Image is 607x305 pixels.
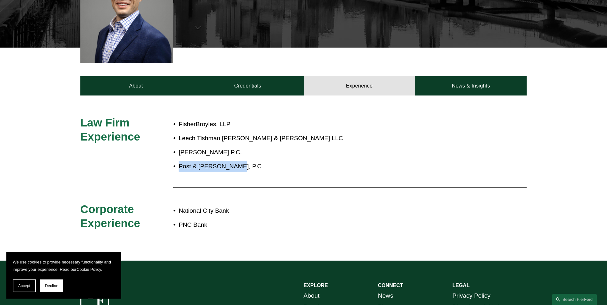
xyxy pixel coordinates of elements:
[80,116,140,143] span: Law Firm Experience
[80,76,192,95] a: About
[378,290,393,301] a: News
[304,290,320,301] a: About
[552,294,597,305] a: Search this site
[179,133,471,144] p: Leech Tishman [PERSON_NAME] & [PERSON_NAME] LLC
[6,252,121,299] section: Cookie banner
[80,203,140,229] span: Corporate Experience
[452,283,470,288] strong: LEGAL
[40,279,63,292] button: Decline
[77,267,101,272] a: Cookie Policy
[378,283,403,288] strong: CONNECT
[304,76,415,95] a: Experience
[18,284,30,288] span: Accept
[179,119,471,130] p: FisherBroyles, LLP
[304,283,328,288] strong: EXPLORE
[415,76,527,95] a: News & Insights
[179,205,471,217] p: National City Bank
[179,147,471,158] p: [PERSON_NAME] P.C.
[179,161,471,172] p: Post & [PERSON_NAME], P.C.
[45,284,58,288] span: Decline
[192,76,304,95] a: Credentials
[13,258,115,273] p: We use cookies to provide necessary functionality and improve your experience. Read our .
[179,219,471,231] p: PNC Bank
[13,279,36,292] button: Accept
[452,290,490,301] a: Privacy Policy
